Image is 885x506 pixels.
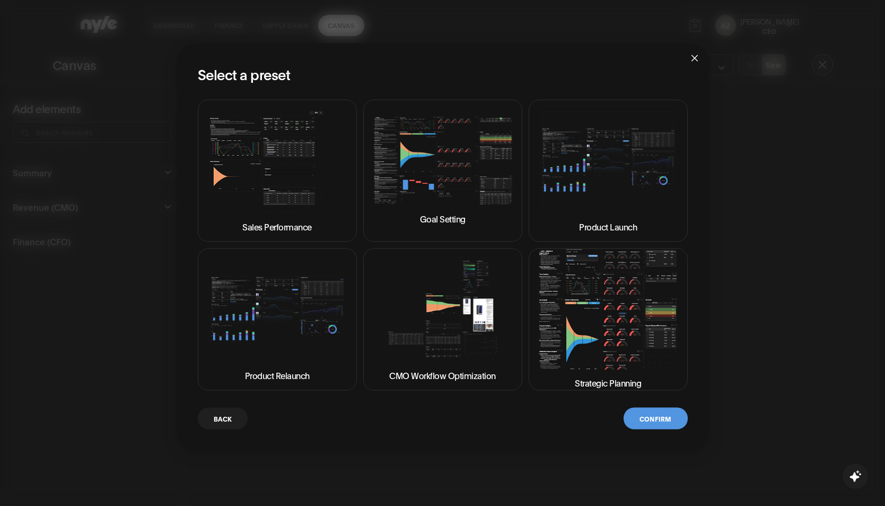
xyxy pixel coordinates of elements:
img: CMO Workflow Optimization [372,257,513,363]
p: Sales Performance [242,220,312,233]
button: CMO Workflow Optimization [363,248,522,390]
h2: Select a preset [198,64,688,82]
span: close [690,54,699,62]
button: Goal Setting [363,99,522,242]
img: Goal Setting [372,116,513,206]
p: Goal Setting [420,212,466,225]
img: Product Launch [538,108,679,213]
button: Product Relaunch [198,248,357,390]
p: Product Launch [579,220,637,233]
button: Product Launch [529,99,688,242]
img: Strategic Planning [538,249,679,370]
img: Sales Performance [207,108,348,213]
button: Close [680,43,709,72]
p: Product Relaunch [245,369,310,382]
button: Back [198,407,248,429]
p: Strategic Planning [575,376,641,389]
p: CMO Workflow Optimization [389,368,496,381]
button: Confirm [624,407,687,429]
button: Sales Performance [198,99,357,242]
img: Product Relaunch [207,256,348,362]
button: Strategic Planning [529,248,688,390]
